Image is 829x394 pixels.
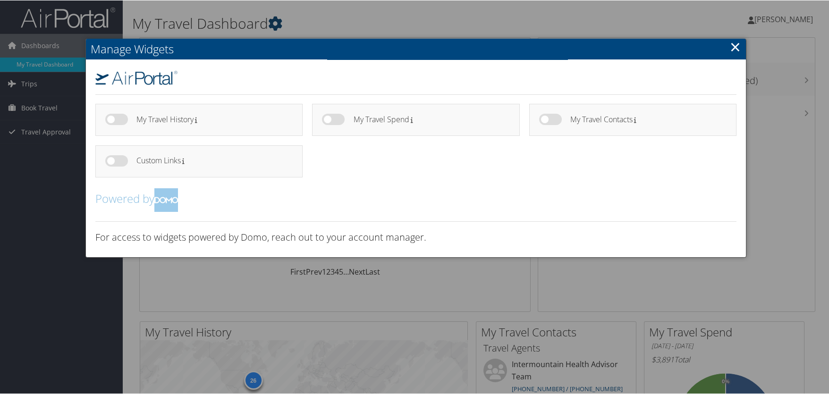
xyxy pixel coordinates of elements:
h2: Powered by [95,188,736,211]
img: airportal-logo.png [95,70,178,84]
h2: Manage Widgets [86,38,746,59]
h3: For access to widgets powered by Domo, reach out to your account manager. [95,230,736,243]
h4: Custom Links [136,156,286,164]
h4: My Travel Spend [354,115,503,123]
h4: My Travel Contacts [570,115,719,123]
a: Close [730,37,741,56]
img: domo-logo.png [154,188,178,211]
h4: My Travel History [136,115,286,123]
